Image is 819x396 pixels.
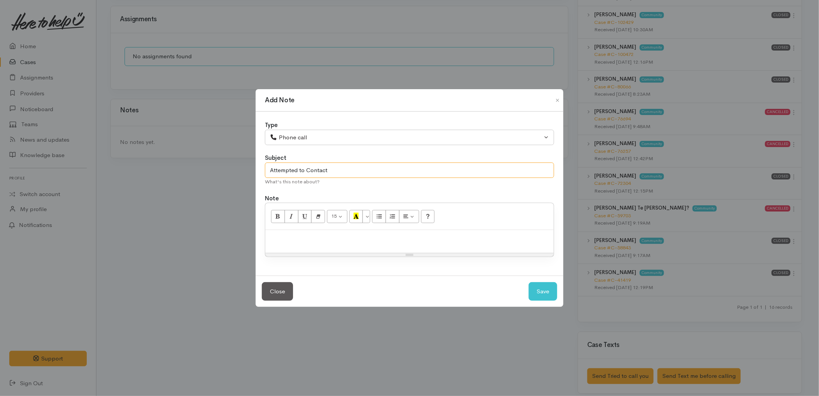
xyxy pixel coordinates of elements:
button: Remove Font Style (CTRL+\) [311,210,325,223]
button: Font Size [327,210,347,223]
button: Paragraph [399,210,419,223]
button: Ordered list (CTRL+SHIFT+NUM8) [386,210,399,223]
div: Phone call [270,133,542,142]
button: Help [421,210,435,223]
button: Bold (CTRL+B) [271,210,285,223]
button: Underline (CTRL+U) [298,210,312,223]
button: Recent Color [349,210,363,223]
button: Phone call [265,130,554,146]
label: Note [265,194,279,203]
button: More Color [362,210,370,223]
label: Subject [265,154,286,162]
button: Save [529,282,557,301]
button: Close [262,282,293,301]
button: Italic (CTRL+I) [285,210,298,223]
button: Close [551,96,564,105]
span: 15 [332,213,337,219]
button: Unordered list (CTRL+SHIFT+NUM7) [372,210,386,223]
div: Resize [265,253,554,257]
div: What's this note about? [265,178,554,186]
label: Type [265,121,278,130]
h1: Add Note [265,95,295,105]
